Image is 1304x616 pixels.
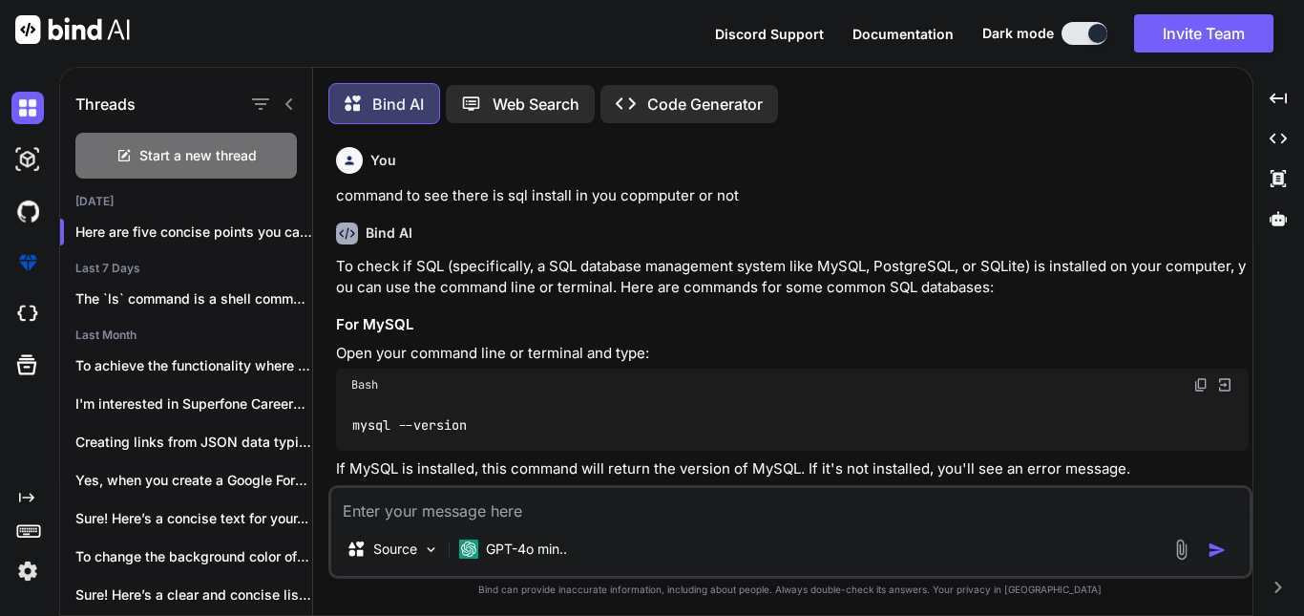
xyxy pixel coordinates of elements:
[139,146,257,165] span: Start a new thread
[75,394,312,414] p: I'm interested in Superfone Careers because the...
[75,585,312,605] p: Sure! Here’s a clear and concise list...
[423,542,439,558] img: Pick Models
[370,151,396,170] h6: You
[11,143,44,176] img: darkAi-studio
[1208,541,1227,560] img: icon
[852,24,954,44] button: Documentation
[75,223,312,242] p: Here are five concise points you can inc...
[75,509,312,528] p: Sure! Here’s a concise text for your...
[715,26,824,42] span: Discord Support
[11,246,44,279] img: premium
[11,555,44,587] img: settings
[15,15,130,44] img: Bind AI
[372,93,424,116] p: Bind AI
[60,194,312,209] h2: [DATE]
[336,314,1249,336] h3: For MySQL
[715,24,824,44] button: Discord Support
[75,547,312,566] p: To change the background color of the...
[328,583,1252,597] p: Bind can provide inaccurate information, including about people. Always double-check its answers....
[647,93,763,116] p: Code Generator
[336,256,1249,299] p: To check if SQL (specifically, a SQL database management system like MySQL, PostgreSQL, or SQLite...
[11,92,44,124] img: darkChat
[1170,539,1192,561] img: attachment
[336,185,1249,207] p: command to see there is sql install in you copmputer or not
[336,343,1249,365] p: Open your command line or terminal and type:
[486,540,567,559] p: GPT-4o min..
[366,223,412,243] h6: Bind AI
[852,26,954,42] span: Documentation
[1216,376,1233,393] img: Open in Browser
[60,328,312,343] h2: Last Month
[982,24,1054,43] span: Dark mode
[75,356,312,375] p: To achieve the functionality where you append...
[493,93,579,116] p: Web Search
[75,471,312,490] p: Yes, when you create a Google Form,...
[75,433,312,452] p: Creating links from JSON data typically involves...
[336,458,1249,480] p: If MySQL is installed, this command will return the version of MySQL. If it's not installed, you'...
[75,289,312,308] p: The `ls` command is a shell command...
[351,377,378,393] span: Bash
[11,298,44,330] img: cloudideIcon
[11,195,44,227] img: githubDark
[373,540,417,559] p: Source
[75,93,136,116] h1: Threads
[1193,377,1209,393] img: copy
[1134,14,1273,53] button: Invite Team
[351,415,469,435] code: mysql --version
[459,540,478,559] img: GPT-4o mini
[60,261,312,276] h2: Last 7 Days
